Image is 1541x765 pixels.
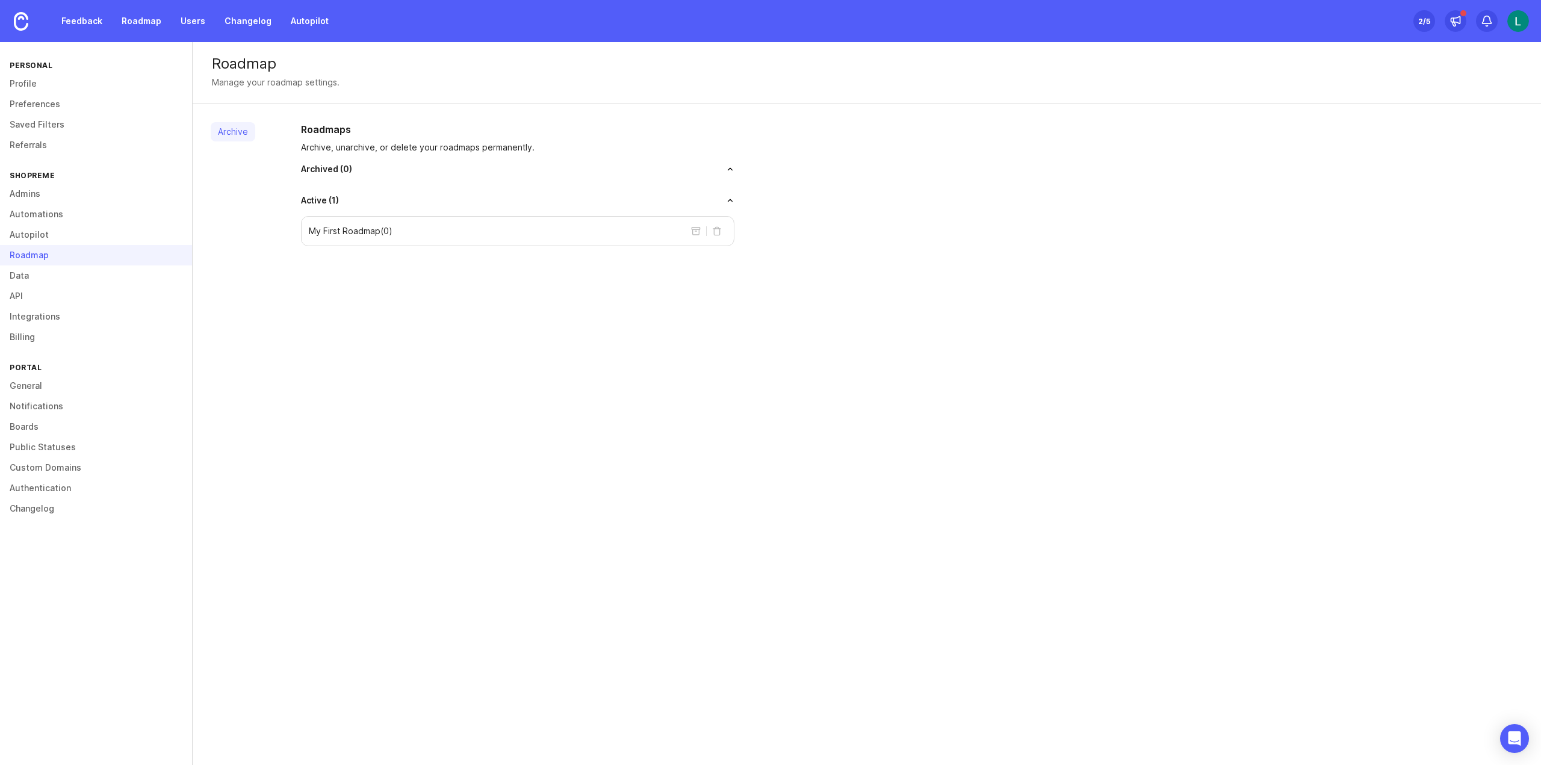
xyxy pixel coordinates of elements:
span: Archived ( 0 ) [301,163,352,175]
img: Lucrecia Ferreyra [1507,10,1529,32]
div: accordion in expanded state [301,216,734,246]
span: Active ( 1 ) [301,194,339,206]
a: Changelog [217,10,279,32]
div: 2 /5 [1418,13,1430,29]
div: Roadmap [212,57,1522,71]
h2: Roadmaps [301,122,734,137]
a: Users [173,10,212,32]
button: 2/5 [1413,10,1435,32]
button: delete roadmap [707,221,727,241]
a: Roadmap [114,10,169,32]
div: Open Intercom Messenger [1500,724,1529,753]
a: Feedback [54,10,110,32]
button: toggle for accordion [339,196,734,205]
button: archive roadmap [686,221,705,241]
button: toggle for accordion [352,165,734,173]
p: Archive, unarchive, or delete your roadmaps permanently. [301,141,734,153]
p: My First Roadmap ( 0 ) [309,225,392,237]
div: Manage your roadmap settings. [212,76,340,89]
a: Autopilot [284,10,336,32]
img: Canny Home [14,12,28,31]
a: Archive [211,122,255,141]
